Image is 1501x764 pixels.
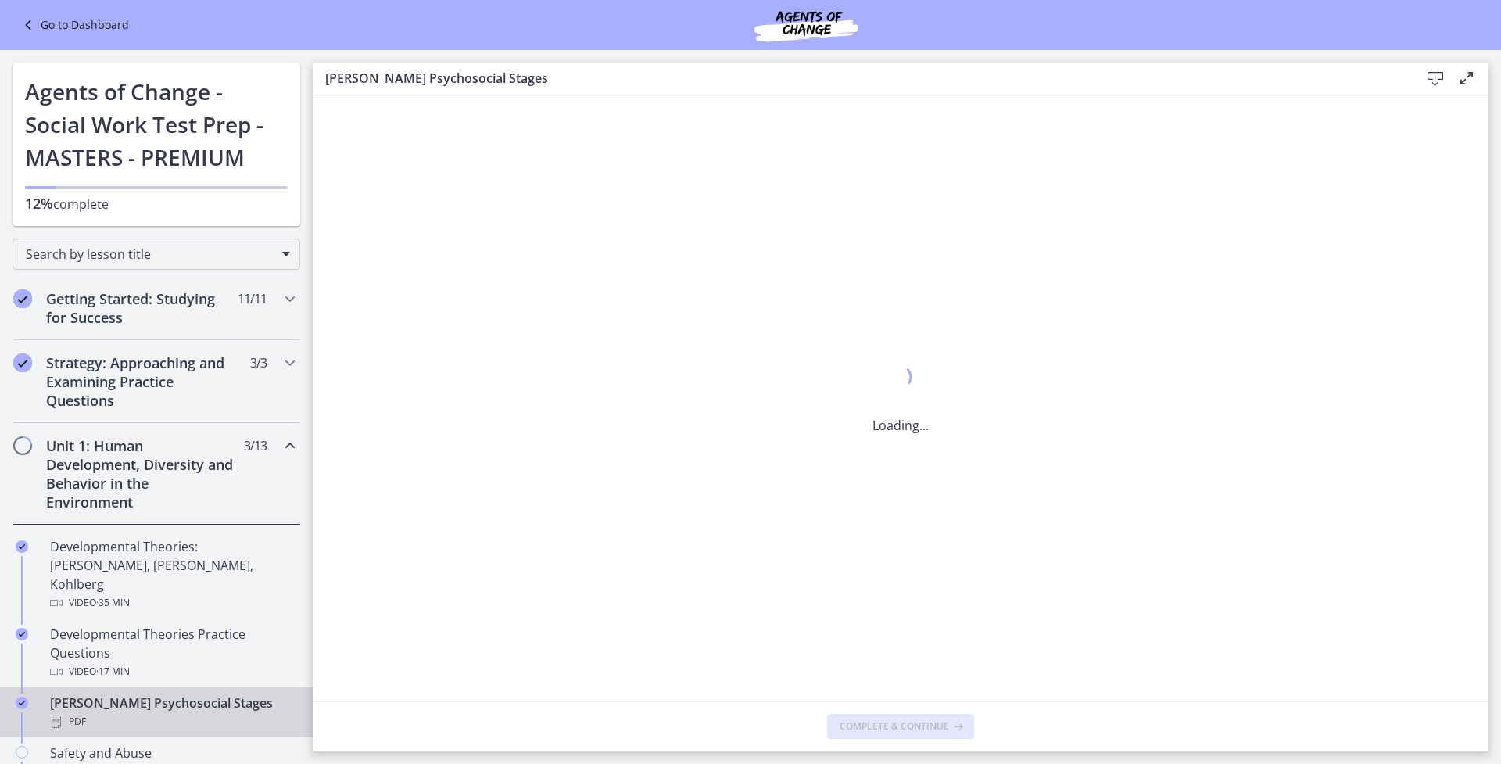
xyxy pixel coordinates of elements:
a: Go to Dashboard [19,16,129,34]
div: Video [50,594,294,612]
div: Search by lesson title [13,239,300,270]
span: 3 / 3 [250,353,267,372]
div: PDF [50,712,294,731]
span: 3 / 13 [244,436,267,455]
i: Completed [13,353,32,372]
div: Developmental Theories Practice Questions [50,625,294,681]
button: Complete & continue [827,714,974,739]
span: Search by lesson title [26,246,274,263]
p: Loading... [872,416,929,435]
span: · 35 min [96,594,130,612]
i: Completed [16,628,28,640]
div: Developmental Theories: [PERSON_NAME], [PERSON_NAME], Kohlberg [50,537,294,612]
i: Completed [16,540,28,553]
div: 1 [872,361,929,397]
span: 12% [25,194,53,213]
p: complete [25,194,288,213]
i: Completed [13,289,32,308]
span: 11 / 11 [238,289,267,308]
i: Completed [16,697,28,709]
div: Video [50,662,294,681]
h1: Agents of Change - Social Work Test Prep - MASTERS - PREMIUM [25,75,288,174]
span: Complete & continue [840,720,949,733]
h2: Strategy: Approaching and Examining Practice Questions [46,353,237,410]
h2: Getting Started: Studying for Success [46,289,237,327]
span: · 17 min [96,662,130,681]
img: Agents of Change [712,6,900,44]
div: [PERSON_NAME] Psychosocial Stages [50,694,294,731]
h3: [PERSON_NAME] Psychosocial Stages [325,69,1395,88]
h2: Unit 1: Human Development, Diversity and Behavior in the Environment [46,436,237,511]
